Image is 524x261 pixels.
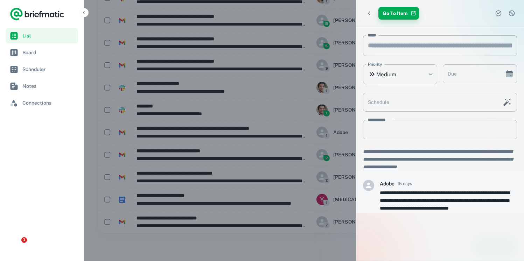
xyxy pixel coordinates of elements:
[22,49,75,56] span: Board
[21,237,27,243] span: 1
[6,45,78,60] a: Board
[6,95,78,111] a: Connections
[22,32,75,40] span: List
[22,65,75,73] span: Scheduler
[6,28,78,43] a: List
[356,27,524,261] div: scrollable content
[502,67,516,81] button: Choose date
[380,180,394,188] h6: Adobe
[363,7,376,20] button: Back
[6,78,78,94] a: Notes
[22,99,75,107] span: Connections
[7,237,24,254] iframe: Intercom live chat
[493,8,504,19] button: Complete task
[501,96,513,108] button: Schedule this task with AI
[363,64,437,84] div: Medium
[506,8,517,19] button: Dismiss task
[378,7,419,20] a: Go To Item
[10,7,64,21] a: Logo
[22,82,75,90] span: Notes
[368,61,382,68] label: Priority
[397,181,412,187] span: 15 days
[6,62,78,77] a: Scheduler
